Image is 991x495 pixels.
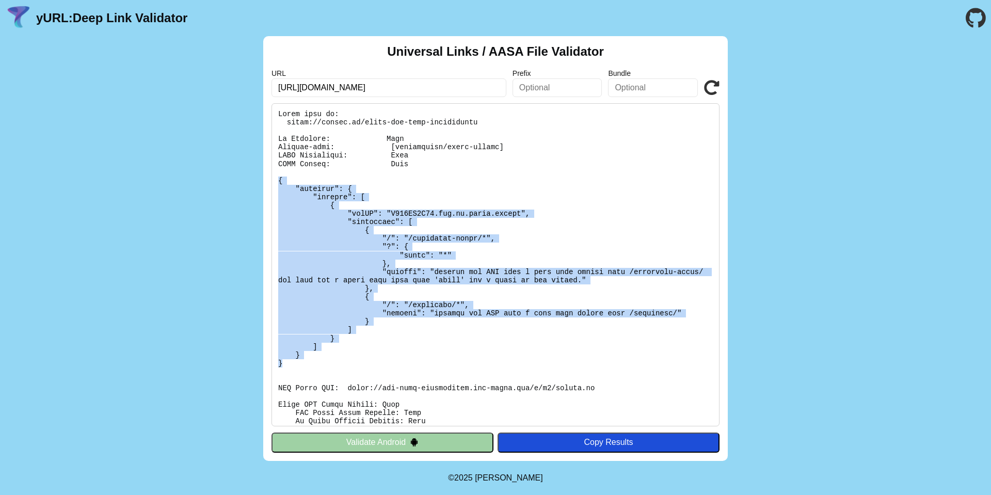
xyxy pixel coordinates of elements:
a: Michael Ibragimchayev's Personal Site [475,473,543,482]
img: droidIcon.svg [410,438,419,446]
img: yURL Logo [5,5,32,31]
input: Optional [513,78,602,97]
button: Validate Android [271,433,493,452]
label: URL [271,69,506,77]
h2: Universal Links / AASA File Validator [387,44,604,59]
input: Required [271,78,506,97]
label: Bundle [608,69,698,77]
pre: Lorem ipsu do: sitam://consec.ad/elits-doe-temp-incididuntu La Etdolore: Magn Aliquae-admi: [veni... [271,103,720,426]
label: Prefix [513,69,602,77]
span: 2025 [454,473,473,482]
footer: © [448,461,542,495]
div: Copy Results [503,438,714,447]
input: Optional [608,78,698,97]
a: yURL:Deep Link Validator [36,11,187,25]
button: Copy Results [498,433,720,452]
